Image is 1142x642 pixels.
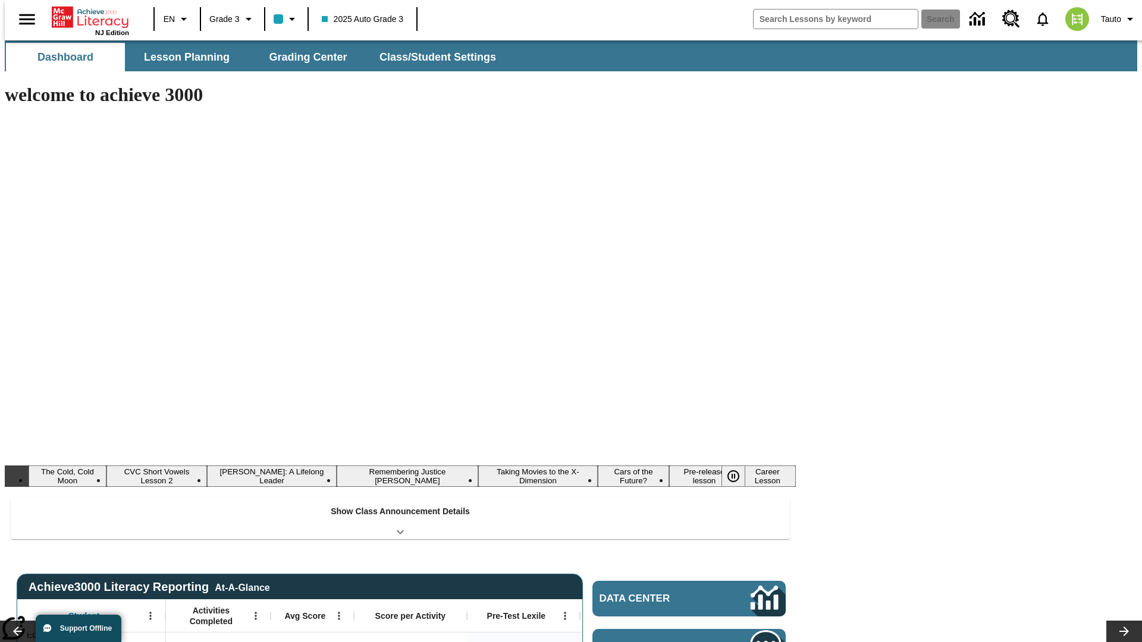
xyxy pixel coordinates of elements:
[721,465,745,487] button: Pause
[331,505,470,518] p: Show Class Announcement Details
[556,607,574,625] button: Open Menu
[269,8,304,30] button: Class color is light blue. Change class color
[375,610,446,621] span: Score per Activity
[598,465,670,487] button: Slide 6 Cars of the Future?
[330,607,348,625] button: Open Menu
[106,465,207,487] button: Slide 2 CVC Short Vowels Lesson 2
[5,43,507,71] div: SubNavbar
[60,624,112,632] span: Support Offline
[337,465,478,487] button: Slide 4 Remembering Justice O'Connor
[962,3,995,36] a: Data Center
[754,10,918,29] input: search field
[721,465,757,487] div: Pause
[600,593,711,605] span: Data Center
[669,465,739,487] button: Slide 7 Pre-release lesson
[1096,8,1142,30] button: Profile/Settings
[52,5,129,29] a: Home
[164,13,175,26] span: EN
[68,610,99,621] span: Student
[36,615,121,642] button: Support Offline
[205,8,261,30] button: Grade: Grade 3, Select a grade
[29,465,106,487] button: Slide 1 The Cold, Cold Moon
[5,84,796,106] h1: welcome to achieve 3000
[995,3,1027,35] a: Resource Center, Will open in new tab
[478,465,598,487] button: Slide 5 Taking Movies to the X-Dimension
[142,607,159,625] button: Open Menu
[247,607,265,625] button: Open Menu
[370,43,506,71] button: Class/Student Settings
[29,580,270,594] span: Achieve3000 Literacy Reporting
[284,610,325,621] span: Avg Score
[1101,13,1121,26] span: Tauto
[1027,4,1058,34] a: Notifications
[95,29,129,36] span: NJ Edition
[207,465,337,487] button: Slide 3 Dianne Feinstein: A Lifelong Leader
[52,4,129,36] div: Home
[487,610,546,621] span: Pre-Test Lexile
[209,13,240,26] span: Grade 3
[1058,4,1096,34] button: Select a new avatar
[215,580,269,593] div: At-A-Glance
[6,43,125,71] button: Dashboard
[249,43,368,71] button: Grading Center
[11,498,790,539] div: Show Class Announcement Details
[5,40,1137,71] div: SubNavbar
[1065,7,1089,31] img: avatar image
[172,605,250,627] span: Activities Completed
[10,2,45,37] button: Open side menu
[739,465,796,487] button: Slide 8 Career Lesson
[127,43,246,71] button: Lesson Planning
[322,13,404,26] span: 2025 Auto Grade 3
[158,8,196,30] button: Language: EN, Select a language
[592,581,786,616] a: Data Center
[1106,621,1142,642] button: Lesson carousel, Next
